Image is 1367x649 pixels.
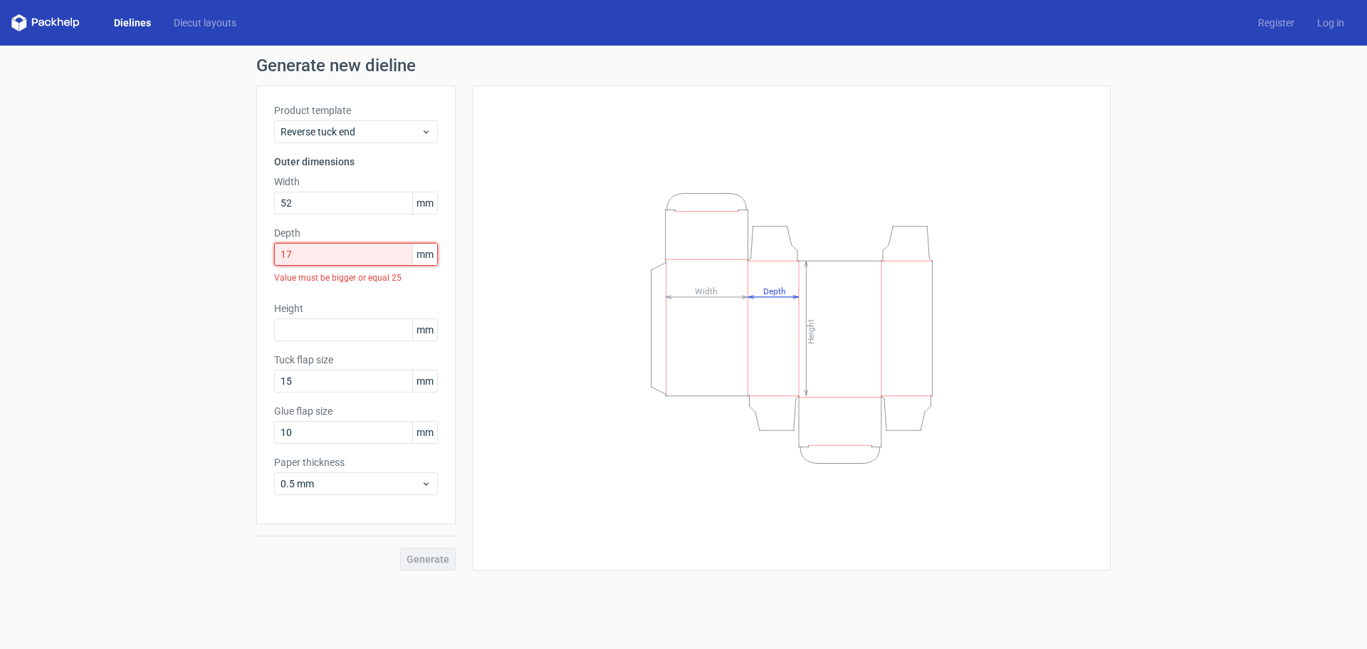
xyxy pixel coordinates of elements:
a: Diecut layouts [162,16,248,30]
tspan: Depth [763,286,786,296]
span: mm [412,244,437,265]
a: Dielines [103,16,162,30]
label: Depth [274,226,438,240]
tspan: Width [695,286,718,296]
span: mm [412,192,437,214]
h3: Outer dimensions [274,155,438,169]
span: Reverse tuck end [281,125,421,139]
label: Product template [274,103,438,118]
a: Register [1247,16,1306,30]
label: Width [274,175,438,189]
span: mm [412,422,437,443]
span: mm [412,319,437,341]
span: mm [412,370,437,392]
tspan: Height [806,318,816,343]
span: 0.5 mm [281,477,421,491]
label: Glue flap size [274,404,438,418]
div: Value must be bigger or equal 25 [274,266,438,290]
label: Tuck flap size [274,353,438,367]
label: Height [274,301,438,316]
label: Paper thickness [274,455,438,469]
h1: Generate new dieline [256,57,1111,74]
a: Log in [1306,16,1356,30]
